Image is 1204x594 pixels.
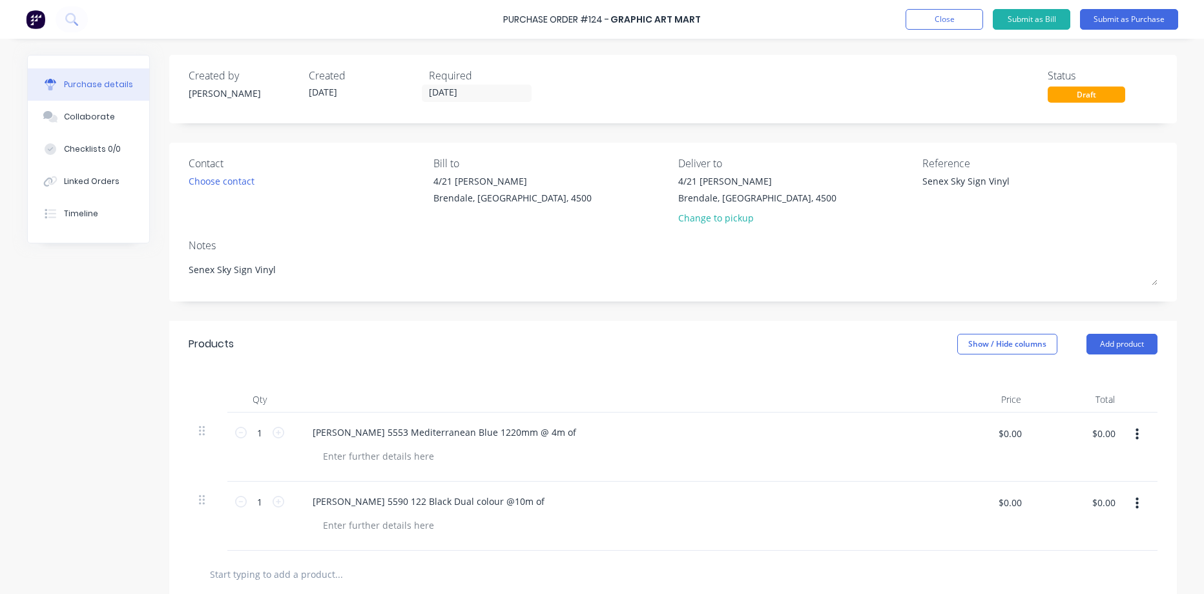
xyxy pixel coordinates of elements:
[302,423,586,442] div: [PERSON_NAME] 5553 Mediterranean Blue 1220mm @ 4m of
[227,387,292,413] div: Qty
[64,79,133,90] div: Purchase details
[189,87,298,100] div: [PERSON_NAME]
[189,156,424,171] div: Contact
[1032,387,1125,413] div: Total
[993,9,1070,30] button: Submit as Bill
[433,156,669,171] div: Bill to
[503,13,609,26] div: Purchase Order #124 -
[189,68,298,83] div: Created by
[209,561,468,587] input: Start typing to add a product...
[678,156,913,171] div: Deliver to
[610,13,701,26] div: Graphic Art Mart
[28,101,149,133] button: Collaborate
[922,156,1157,171] div: Reference
[189,256,1157,285] textarea: Senex Sky Sign Vinyl
[309,68,419,83] div: Created
[678,174,836,188] div: 4/21 [PERSON_NAME]
[678,211,836,225] div: Change to pickup
[302,492,555,511] div: [PERSON_NAME] 5590 122 Black Dual colour @10m of
[1048,87,1125,103] div: Draft
[922,174,1084,203] textarea: Senex Sky Sign Vinyl
[906,9,983,30] button: Close
[28,165,149,198] button: Linked Orders
[28,198,149,230] button: Timeline
[1048,68,1157,83] div: Status
[938,387,1032,413] div: Price
[957,334,1057,354] button: Show / Hide columns
[1086,334,1157,354] button: Add product
[26,10,45,29] img: Factory
[64,208,98,220] div: Timeline
[429,68,539,83] div: Required
[433,191,592,205] div: Brendale, [GEOGRAPHIC_DATA], 4500
[28,68,149,101] button: Purchase details
[433,174,592,188] div: 4/21 [PERSON_NAME]
[189,336,234,352] div: Products
[678,191,836,205] div: Brendale, [GEOGRAPHIC_DATA], 4500
[189,174,254,188] div: Choose contact
[1080,9,1178,30] button: Submit as Purchase
[189,238,1157,253] div: Notes
[64,176,119,187] div: Linked Orders
[64,111,115,123] div: Collaborate
[64,143,121,155] div: Checklists 0/0
[28,133,149,165] button: Checklists 0/0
